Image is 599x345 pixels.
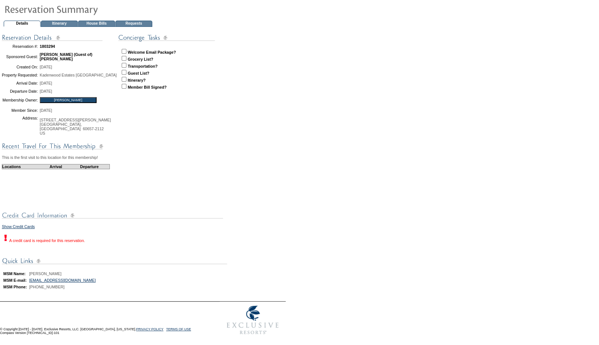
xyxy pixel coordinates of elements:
[2,155,98,160] span: This is the first visit to this location for this membership!
[166,327,191,331] a: TERMS OF USE
[40,81,52,85] span: [DATE]
[40,65,52,69] span: [DATE]
[29,278,96,282] a: [EMAIL_ADDRESS][DOMAIN_NAME]
[40,97,97,103] input: [PERSON_NAME]
[2,79,38,87] td: Arrival Date:
[128,57,153,61] strong: Grocery List?
[2,116,38,137] td: Address:
[136,327,163,331] a: PRIVACY POLICY
[2,233,9,242] img: exclamation.gif
[69,164,110,169] td: Departure
[2,71,38,79] td: Property Requested:
[3,278,27,282] b: MSM E-mail:
[4,21,41,27] td: Details
[2,224,35,229] a: Show Credit Cards
[2,233,85,243] div: A credit card is required for this reservation.
[4,1,152,16] img: pgTtlResSummary.gif
[128,50,156,54] strong: Welcome Email
[220,302,286,338] img: Exclusive Resorts
[128,85,166,89] strong: Member Bill Signed?
[3,271,25,276] b: MSM Name:
[157,50,176,54] strong: Package?
[128,78,146,82] strong: Itinerary?
[40,44,55,49] span: 1803294
[118,33,215,42] img: subTtlConTasks.gif
[2,142,103,151] img: subTtlConRecTravel.gif
[40,118,111,135] span: [STREET_ADDRESS][PERSON_NAME] [GEOGRAPHIC_DATA], [GEOGRAPHIC_DATA] 60657-2112 US
[29,285,65,289] span: [PHONE_NUMBER]
[41,21,78,27] td: Itinerary
[42,164,69,169] td: Arrival
[2,87,38,95] td: Departure Date:
[29,271,62,276] span: [PERSON_NAME]
[2,164,43,169] td: Locations
[2,63,38,71] td: Created On:
[2,42,38,50] td: Reservation #:
[3,285,27,289] b: MSM Phone:
[2,256,227,266] img: subTtlConQuickLinks.gif
[2,105,38,116] td: Member Since:
[2,33,103,42] img: subTtlConResDetails.gif
[2,50,38,63] td: Sponsored Guest:
[2,95,38,105] td: Membership Owner:
[128,71,149,75] strong: Guest List?
[40,52,93,61] span: [PERSON_NAME] (Guest of) [PERSON_NAME]
[115,21,152,27] td: Requests
[40,89,52,93] span: [DATE]
[78,21,115,27] td: House Bills
[128,64,157,68] strong: Transportation?
[2,211,223,220] img: subTtlCreditCard.gif
[40,73,117,77] span: Kadenwood Estates [GEOGRAPHIC_DATA]
[40,108,52,113] span: [DATE]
